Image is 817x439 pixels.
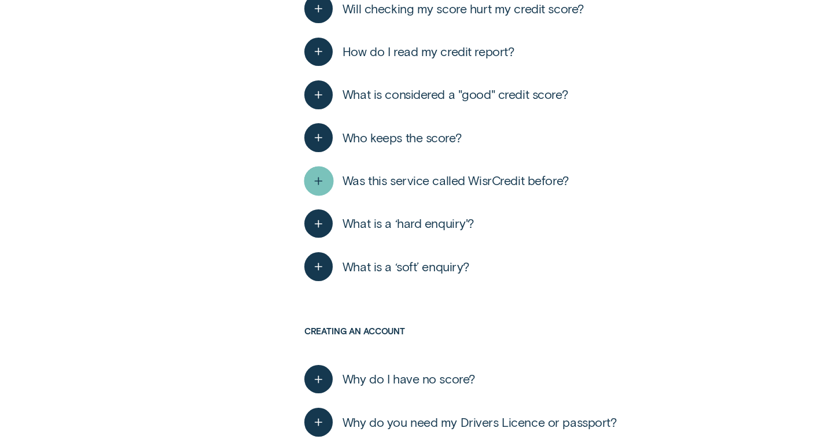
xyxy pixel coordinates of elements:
span: How do I read my credit report? [343,44,514,60]
button: What is a ‘soft’ enquiry? [304,252,469,281]
button: Why do you need my Drivers Licence or passport? [304,408,617,437]
button: How do I read my credit report? [304,38,514,67]
h3: Creating an account [304,326,731,357]
span: Why do you need my Drivers Licence or passport? [343,415,617,430]
span: What is a ‘soft’ enquiry? [343,259,469,275]
button: Was this service called WisrCredit before? [304,167,569,195]
button: What is a ‘hard enquiry'? [304,209,474,238]
span: Why do I have no score? [343,371,475,387]
button: Why do I have no score? [304,365,475,394]
span: Will checking my score hurt my credit score? [343,1,584,17]
span: What is a ‘hard enquiry'? [343,216,474,231]
span: What is considered a "good" credit score? [343,87,568,102]
span: Was this service called WisrCredit before? [343,173,569,189]
span: Who keeps the score? [343,130,461,146]
button: What is considered a "good" credit score? [304,80,568,109]
button: Who keeps the score? [304,123,461,152]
